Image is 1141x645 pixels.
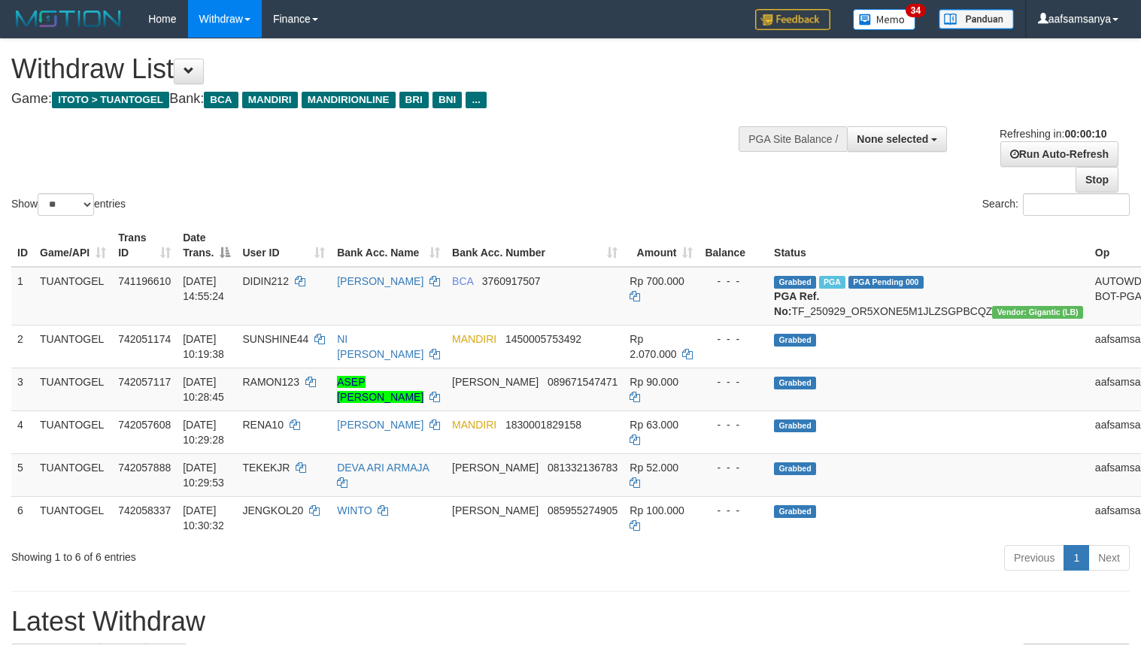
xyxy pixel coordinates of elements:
[337,419,423,431] a: [PERSON_NAME]
[992,306,1083,319] span: Vendor URL: https://dashboard.q2checkout.com/secure
[939,9,1014,29] img: panduan.png
[34,368,112,410] td: TUANTOGEL
[705,417,762,432] div: - - -
[705,503,762,518] div: - - -
[302,92,396,108] span: MANDIRIONLINE
[630,504,684,516] span: Rp 100.000
[982,193,1130,216] label: Search:
[774,377,816,389] span: Grabbed
[337,462,429,474] a: DEVA ARI ARMAJA
[118,504,171,516] span: 742058337
[11,544,464,565] div: Showing 1 to 6 of 6 entries
[755,9,830,30] img: Feedback.jpg
[242,419,283,431] span: RENA10
[337,333,423,360] a: NI [PERSON_NAME]
[452,419,496,431] span: MANDIRI
[204,92,238,108] span: BCA
[482,275,541,287] span: Copy 3760917507 to clipboard
[548,462,618,474] span: Copy 081332136783 to clipboard
[768,224,1089,267] th: Status
[774,505,816,518] span: Grabbed
[739,126,847,152] div: PGA Site Balance /
[705,332,762,347] div: - - -
[774,462,816,475] span: Grabbed
[183,275,224,302] span: [DATE] 14:55:24
[630,462,678,474] span: Rp 52.000
[242,504,303,516] span: JENGKOL20
[34,224,112,267] th: Game/API: activate to sort column ascending
[236,224,331,267] th: User ID: activate to sort column ascending
[11,453,34,496] td: 5
[34,325,112,368] td: TUANTOGEL
[705,274,762,289] div: - - -
[183,333,224,360] span: [DATE] 10:19:38
[848,276,924,289] span: PGA Pending
[11,607,1130,637] h1: Latest Withdraw
[11,267,34,326] td: 1
[1004,545,1064,571] a: Previous
[505,333,581,345] span: Copy 1450005753492 to clipboard
[242,376,299,388] span: RAMON123
[624,224,699,267] th: Amount: activate to sort column ascending
[11,92,745,107] h4: Game: Bank:
[118,462,171,474] span: 742057888
[183,419,224,446] span: [DATE] 10:29:28
[466,92,486,108] span: ...
[183,462,224,489] span: [DATE] 10:29:53
[774,419,816,432] span: Grabbed
[1023,193,1130,216] input: Search:
[1000,128,1106,140] span: Refreshing in:
[11,193,126,216] label: Show entries
[34,267,112,326] td: TUANTOGEL
[452,462,539,474] span: [PERSON_NAME]
[452,504,539,516] span: [PERSON_NAME]
[177,224,236,267] th: Date Trans.: activate to sort column descending
[11,325,34,368] td: 2
[630,275,684,287] span: Rp 700.000
[11,410,34,453] td: 4
[11,224,34,267] th: ID
[1064,545,1089,571] a: 1
[432,92,462,108] span: BNI
[112,224,177,267] th: Trans ID: activate to sort column ascending
[1088,545,1130,571] a: Next
[630,333,676,360] span: Rp 2.070.000
[847,126,947,152] button: None selected
[906,4,926,17] span: 34
[183,376,224,403] span: [DATE] 10:28:45
[337,504,372,516] a: WINTO
[118,275,171,287] span: 741196610
[34,496,112,539] td: TUANTOGEL
[242,92,298,108] span: MANDIRI
[452,376,539,388] span: [PERSON_NAME]
[38,193,94,216] select: Showentries
[52,92,169,108] span: ITOTO > TUANTOGEL
[548,504,618,516] span: Copy 085955274905 to clipboard
[242,462,290,474] span: TEKEKJR
[705,374,762,389] div: - - -
[399,92,429,108] span: BRI
[853,9,916,30] img: Button%20Memo.svg
[242,275,288,287] span: DIDIN212
[242,333,308,345] span: SUNSHINE44
[118,376,171,388] span: 742057117
[452,275,473,287] span: BCA
[1076,167,1118,192] a: Stop
[337,376,423,403] a: ASEP [PERSON_NAME]
[1064,128,1106,140] strong: 00:00:10
[34,453,112,496] td: TUANTOGEL
[452,333,496,345] span: MANDIRI
[548,376,618,388] span: Copy 089671547471 to clipboard
[774,276,816,289] span: Grabbed
[630,419,678,431] span: Rp 63.000
[505,419,581,431] span: Copy 1830001829158 to clipboard
[11,496,34,539] td: 6
[774,290,819,317] b: PGA Ref. No:
[630,376,678,388] span: Rp 90.000
[699,224,768,267] th: Balance
[857,133,928,145] span: None selected
[446,224,624,267] th: Bank Acc. Number: activate to sort column ascending
[118,419,171,431] span: 742057608
[34,410,112,453] td: TUANTOGEL
[183,504,224,531] span: [DATE] 10:30:32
